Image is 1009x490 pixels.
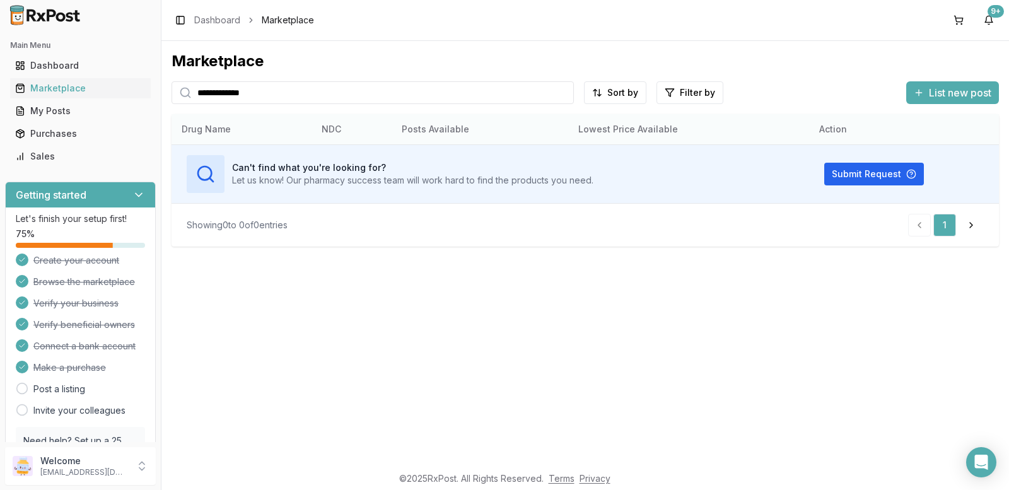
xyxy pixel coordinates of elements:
a: Terms [549,473,574,484]
a: Purchases [10,122,151,145]
button: Sort by [584,81,646,104]
div: Sales [15,150,146,163]
th: NDC [312,114,392,144]
a: Dashboard [10,54,151,77]
a: Sales [10,145,151,168]
nav: pagination [908,214,984,236]
button: Dashboard [5,55,156,76]
div: Purchases [15,127,146,140]
span: Sort by [607,86,638,99]
h3: Getting started [16,187,86,202]
p: Need help? Set up a 25 minute call with our team to set up. [23,435,137,472]
span: Verify beneficial owners [33,318,135,331]
span: Make a purchase [33,361,106,374]
h3: Can't find what you're looking for? [232,161,593,174]
div: Showing 0 to 0 of 0 entries [187,219,288,231]
a: Go to next page [959,214,984,236]
span: Browse the marketplace [33,276,135,288]
a: 1 [933,214,956,236]
button: Purchases [5,124,156,144]
th: Posts Available [392,114,568,144]
div: Dashboard [15,59,146,72]
a: List new post [906,88,999,100]
button: Submit Request [824,163,924,185]
button: Marketplace [5,78,156,98]
div: Marketplace [172,51,999,71]
div: My Posts [15,105,146,117]
a: Post a listing [33,383,85,395]
button: 9+ [979,10,999,30]
p: Let us know! Our pharmacy success team will work hard to find the products you need. [232,174,593,187]
a: My Posts [10,100,151,122]
span: Connect a bank account [33,340,136,353]
div: Open Intercom Messenger [966,447,996,477]
button: List new post [906,81,999,104]
th: Action [809,114,999,144]
button: My Posts [5,101,156,121]
a: Invite your colleagues [33,404,125,417]
nav: breadcrumb [194,14,314,26]
h2: Main Menu [10,40,151,50]
span: Marketplace [262,14,314,26]
button: Filter by [656,81,723,104]
th: Lowest Price Available [568,114,810,144]
img: RxPost Logo [5,5,86,25]
span: Create your account [33,254,119,267]
a: Marketplace [10,77,151,100]
a: Dashboard [194,14,240,26]
span: 75 % [16,228,35,240]
p: Welcome [40,455,128,467]
div: Marketplace [15,82,146,95]
div: 9+ [988,5,1004,18]
p: Let's finish your setup first! [16,213,145,225]
button: Sales [5,146,156,166]
img: User avatar [13,456,33,476]
p: [EMAIL_ADDRESS][DOMAIN_NAME] [40,467,128,477]
a: Privacy [580,473,610,484]
th: Drug Name [172,114,312,144]
span: List new post [929,85,991,100]
span: Filter by [680,86,715,99]
span: Verify your business [33,297,119,310]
